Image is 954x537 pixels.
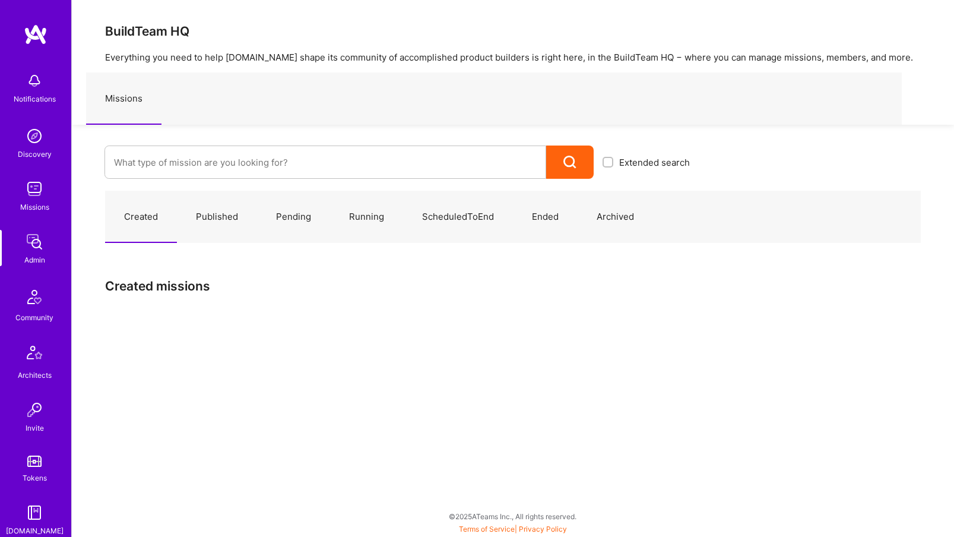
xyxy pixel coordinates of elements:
a: Published [177,191,257,243]
img: discovery [23,124,46,148]
div: © 2025 ATeams Inc., All rights reserved. [71,501,954,531]
div: Notifications [14,93,56,105]
a: Terms of Service [459,525,515,533]
img: logo [24,24,47,45]
img: Architects [20,340,49,369]
div: Discovery [18,148,52,160]
a: Ended [513,191,578,243]
img: admin teamwork [23,230,46,254]
a: Created [105,191,177,243]
div: [DOMAIN_NAME] [6,525,64,537]
img: teamwork [23,177,46,201]
span: | [459,525,567,533]
img: guide book [23,501,46,525]
div: Invite [26,422,44,434]
div: Admin [24,254,45,266]
img: tokens [27,456,42,467]
div: Architects [18,369,52,381]
a: Missions [86,73,161,125]
h3: Created missions [105,279,921,293]
img: bell [23,69,46,93]
i: icon Search [563,156,577,169]
a: Privacy Policy [519,525,567,533]
img: Invite [23,398,46,422]
div: Tokens [23,472,47,484]
img: Community [20,283,49,311]
input: What type of mission are you looking for? [114,147,537,178]
div: Community [15,311,53,324]
div: Missions [20,201,49,213]
a: Archived [578,191,653,243]
a: ScheduledToEnd [403,191,513,243]
p: Everything you need to help [DOMAIN_NAME] shape its community of accomplished product builders is... [105,51,921,64]
a: Pending [257,191,330,243]
a: Running [330,191,403,243]
h3: BuildTeam HQ [105,24,921,39]
span: Extended search [619,156,690,169]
